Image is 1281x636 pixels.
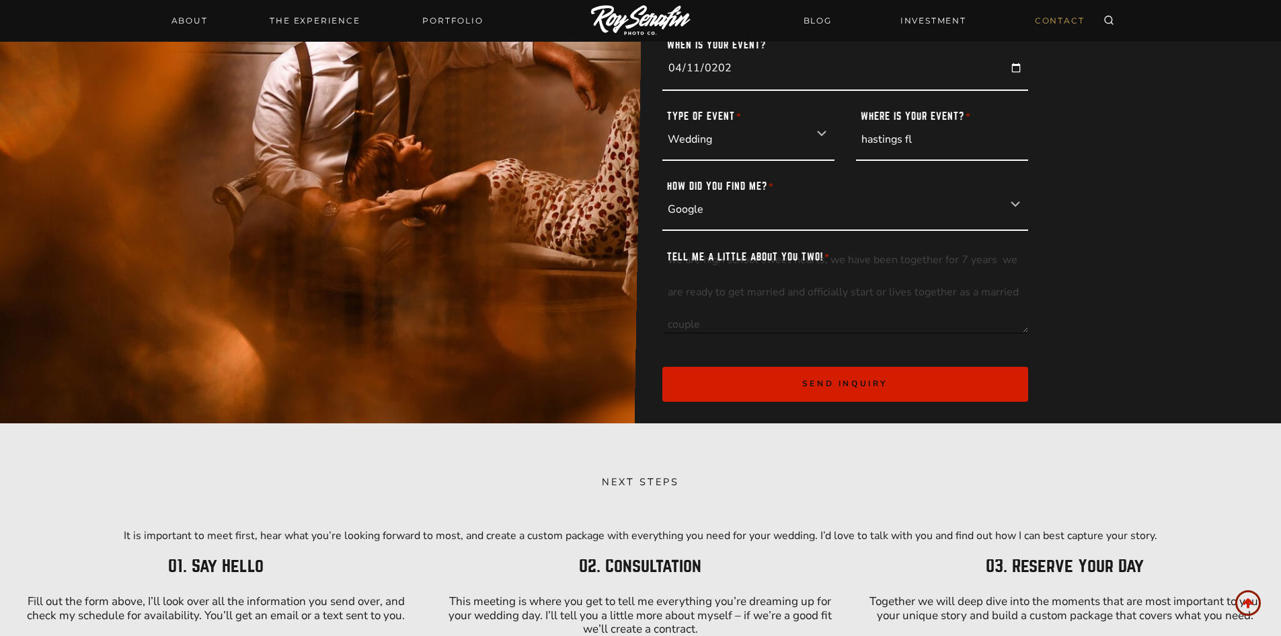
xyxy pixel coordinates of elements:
[163,11,216,30] a: About
[856,108,1028,161] input: City State + Venue
[1027,9,1093,32] a: CONTACT
[795,9,1093,32] nav: Secondary Navigation
[439,559,842,573] p: 02. Consultation
[892,9,974,32] a: INVESTMENT
[802,378,888,389] span: Send inquiry
[662,108,747,121] label: Type of Event
[863,595,1266,623] p: Together we will deep dive into the moments that are most important to you, your unique story and...
[77,529,1204,543] p: It is important to meet first, hear what you’re looking forward to most, and create a custom pack...
[1235,590,1261,616] a: Scroll to top
[414,11,491,30] a: Portfolio
[863,559,1266,573] p: 03. Reserve Your Day
[15,559,418,573] p: 01. Say Hello
[795,9,840,32] a: BLOG
[662,178,779,192] label: How did you find me?
[163,11,492,30] nav: Primary Navigation
[591,5,691,37] img: Logo of Roy Serafin Photo Co., featuring stylized text in white on a light background, representi...
[662,36,771,50] label: When is your event?
[856,108,976,121] label: Where is your event?
[15,595,418,623] p: Fill out the form above, I’ll look over all the information you send over, and check my schedule ...
[662,367,1028,401] button: Send inquiry
[1099,11,1118,30] button: View Search Form
[262,11,368,30] a: THE EXPERIENCE
[662,248,835,262] label: Tell me a little about you two!
[15,477,1267,508] h1: Next Steps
